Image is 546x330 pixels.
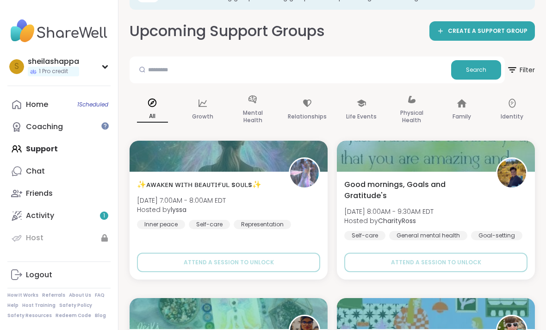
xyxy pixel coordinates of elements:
[95,292,105,299] a: FAQ
[448,27,527,35] span: CREATE A SUPPORT GROUP
[7,205,111,227] a: Activity1
[7,116,111,138] a: Coaching
[189,220,230,229] div: Self-care
[137,253,320,272] button: Attend a session to unlock
[389,231,467,240] div: General mental health
[69,292,91,299] a: About Us
[26,122,63,132] div: Coaching
[7,302,19,309] a: Help
[391,258,481,267] span: Attend a session to unlock
[59,302,92,309] a: Safety Policy
[26,211,54,221] div: Activity
[344,231,385,240] div: Self-care
[7,264,111,286] a: Logout
[137,196,226,205] span: [DATE] 7:00AM - 8:00AM EDT
[288,111,327,122] p: Relationships
[396,107,427,126] p: Physical Health
[101,122,109,130] iframe: Spotlight
[28,56,79,67] div: sheilashappa
[429,21,535,41] a: CREATE A SUPPORT GROUP
[237,107,268,126] p: Mental Health
[7,312,52,319] a: Safety Resources
[137,111,168,123] p: All
[234,220,291,229] div: Representation
[344,216,434,225] span: Hosted by
[507,59,535,81] span: Filter
[344,253,527,272] button: Attend a session to unlock
[22,302,56,309] a: Host Training
[137,205,226,214] span: Hosted by
[346,111,377,122] p: Life Events
[497,159,526,187] img: CharityRoss
[26,166,45,176] div: Chat
[378,216,416,225] b: CharityRoss
[137,220,185,229] div: Inner peace
[56,312,91,319] a: Redeem Code
[290,159,319,187] img: lyssa
[137,179,261,190] span: ✨ᴀᴡᴀᴋᴇɴ ᴡɪᴛʜ ʙᴇᴀᴜᴛɪғᴜʟ sᴏᴜʟs✨
[451,60,501,80] button: Search
[466,66,486,74] span: Search
[453,111,471,122] p: Family
[130,21,325,42] h2: Upcoming Support Groups
[7,292,38,299] a: How It Works
[7,160,111,182] a: Chat
[26,270,52,280] div: Logout
[103,212,105,220] span: 1
[344,179,486,201] span: Good mornings, Goals and Gratitude's
[77,101,108,108] span: 1 Scheduled
[344,207,434,216] span: [DATE] 8:00AM - 9:30AM EDT
[507,56,535,83] button: Filter
[7,93,111,116] a: Home1Scheduled
[42,292,65,299] a: Referrals
[7,227,111,249] a: Host
[14,61,19,73] span: s
[471,231,522,240] div: Goal-setting
[7,15,111,47] img: ShareWell Nav Logo
[7,182,111,205] a: Friends
[184,258,274,267] span: Attend a session to unlock
[39,68,68,75] span: 1 Pro credit
[192,111,213,122] p: Growth
[26,100,48,110] div: Home
[501,111,523,122] p: Identity
[95,312,106,319] a: Blog
[26,233,43,243] div: Host
[26,188,53,199] div: Friends
[171,205,186,214] b: lyssa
